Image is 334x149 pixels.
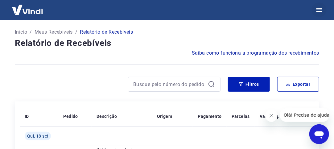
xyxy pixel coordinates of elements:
button: Exportar [277,77,319,92]
span: Olá! Precisa de ajuda? [4,4,52,9]
a: Meus Recebíveis [35,28,73,36]
p: Pagamento [198,113,222,119]
p: Pedido [63,113,78,119]
a: Início [15,28,27,36]
p: Descrição [97,113,117,119]
p: ID [25,113,29,119]
p: / [30,28,32,36]
p: Relatório de Recebíveis [80,28,133,36]
p: Origem [157,113,172,119]
iframe: Botão para abrir a janela de mensagens [309,124,329,144]
iframe: Fechar mensagem [265,110,278,122]
input: Busque pelo número do pedido [133,80,205,89]
img: Vindi [7,0,47,19]
span: Qui, 18 set [27,133,48,139]
p: Valor Líq. [260,113,280,119]
h4: Relatório de Recebíveis [15,37,319,49]
button: Filtros [228,77,270,92]
p: / [75,28,77,36]
p: Parcelas [232,113,250,119]
a: Saiba como funciona a programação dos recebimentos [192,49,319,57]
iframe: Mensagem da empresa [280,108,329,122]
